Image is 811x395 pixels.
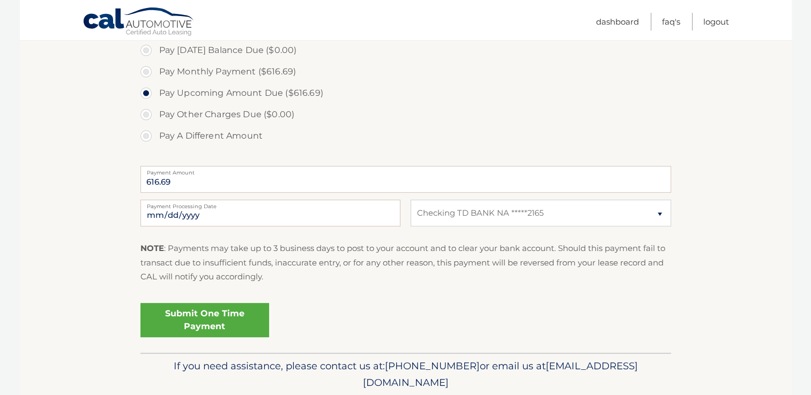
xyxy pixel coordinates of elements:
[140,125,671,147] label: Pay A Different Amount
[147,358,664,392] p: If you need assistance, please contact us at: or email us at
[140,200,400,226] input: Payment Date
[140,104,671,125] label: Pay Other Charges Due ($0.00)
[140,166,671,193] input: Payment Amount
[140,40,671,61] label: Pay [DATE] Balance Due ($0.00)
[140,241,671,284] p: : Payments may take up to 3 business days to post to your account and to clear your bank account....
[140,243,164,253] strong: NOTE
[703,13,729,31] a: Logout
[140,82,671,104] label: Pay Upcoming Amount Due ($616.69)
[662,13,680,31] a: FAQ's
[140,303,269,337] a: Submit One Time Payment
[83,7,195,38] a: Cal Automotive
[140,166,671,174] label: Payment Amount
[385,360,480,372] span: [PHONE_NUMBER]
[140,200,400,208] label: Payment Processing Date
[140,61,671,82] label: Pay Monthly Payment ($616.69)
[596,13,639,31] a: Dashboard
